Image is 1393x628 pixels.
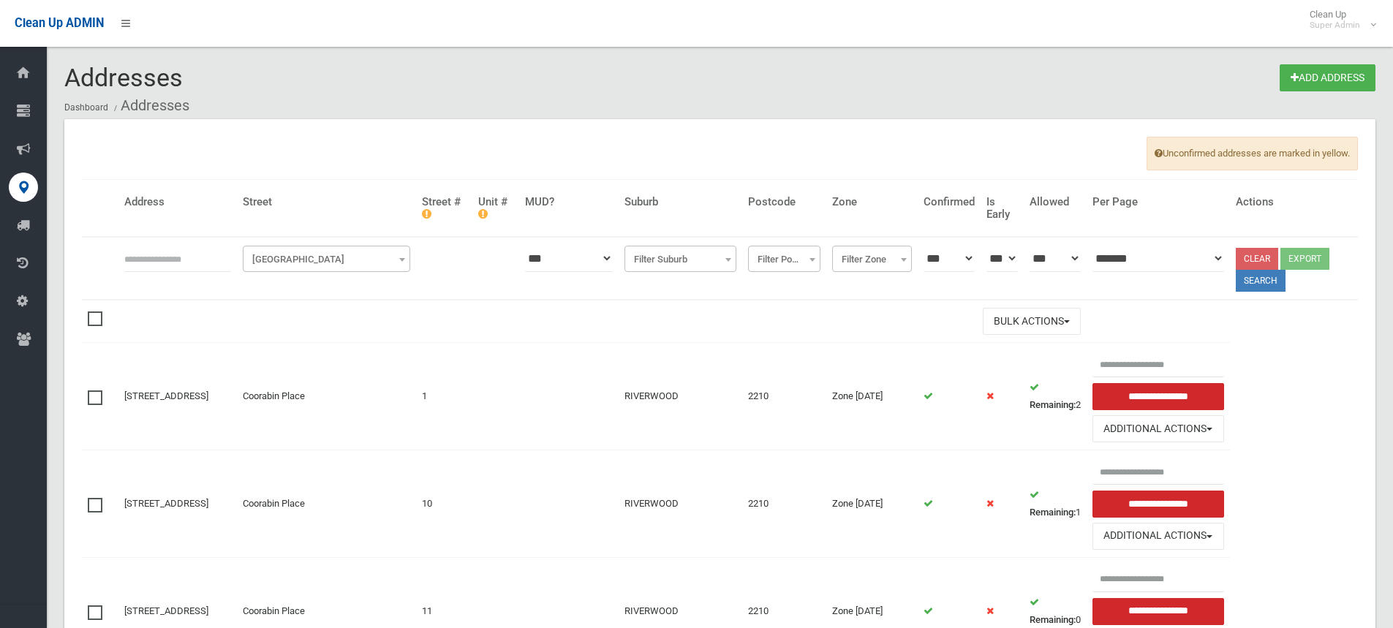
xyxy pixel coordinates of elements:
td: 2210 [742,343,826,450]
span: Clean Up ADMIN [15,16,104,30]
strong: Remaining: [1030,399,1076,410]
td: 10 [416,450,472,558]
span: Addresses [64,63,183,92]
h4: Unit # [478,196,513,220]
td: Coorabin Place [237,450,416,558]
h4: Allowed [1030,196,1081,208]
a: Dashboard [64,102,108,113]
td: Zone [DATE] [826,343,918,450]
button: Search [1236,270,1286,292]
h4: Confirmed [924,196,975,208]
span: Clean Up [1302,9,1375,31]
h4: Actions [1236,196,1353,208]
a: [STREET_ADDRESS] [124,390,208,401]
span: Filter Street [243,246,410,272]
a: [STREET_ADDRESS] [124,498,208,509]
span: Filter Suburb [628,249,733,270]
td: Zone [DATE] [826,450,918,558]
h4: Per Page [1092,196,1224,208]
a: Add Address [1280,64,1375,91]
h4: MUD? [525,196,613,208]
a: [STREET_ADDRESS] [124,605,208,616]
td: 2 [1024,343,1087,450]
span: Filter Zone [836,249,908,270]
button: Bulk Actions [983,308,1081,335]
li: Addresses [110,92,189,119]
a: Clear [1236,248,1278,270]
td: 1 [416,343,472,450]
td: Coorabin Place [237,343,416,450]
small: Super Admin [1310,20,1360,31]
span: Filter Suburb [624,246,736,272]
span: Filter Zone [832,246,912,272]
span: Filter Street [246,249,407,270]
span: Unconfirmed addresses are marked in yellow. [1147,137,1358,170]
h4: Street # [422,196,467,220]
strong: Remaining: [1030,507,1076,518]
h4: Address [124,196,231,208]
button: Export [1280,248,1329,270]
button: Additional Actions [1092,415,1224,442]
td: RIVERWOOD [619,450,742,558]
h4: Street [243,196,410,208]
strong: Remaining: [1030,614,1076,625]
h4: Suburb [624,196,736,208]
h4: Postcode [748,196,820,208]
h4: Is Early [986,196,1018,220]
h4: Zone [832,196,912,208]
span: Filter Postcode [748,246,820,272]
span: Filter Postcode [752,249,817,270]
td: RIVERWOOD [619,343,742,450]
td: 1 [1024,450,1087,558]
td: 2210 [742,450,826,558]
button: Additional Actions [1092,523,1224,550]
